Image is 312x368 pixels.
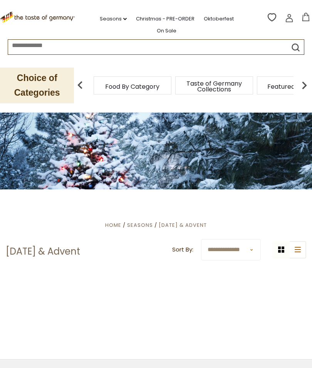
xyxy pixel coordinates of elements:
[100,15,127,23] a: Seasons
[105,84,159,89] a: Food By Category
[172,245,193,255] label: Sort By:
[297,78,312,93] img: next arrow
[6,246,80,257] h1: [DATE] & Advent
[183,81,245,92] a: Taste of Germany Collections
[157,27,176,35] a: On Sale
[105,221,121,229] a: Home
[204,15,234,23] a: Oktoberfest
[72,78,88,93] img: previous arrow
[136,15,195,23] a: Christmas - PRE-ORDER
[159,221,207,229] a: [DATE] & Advent
[127,221,153,229] a: Seasons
